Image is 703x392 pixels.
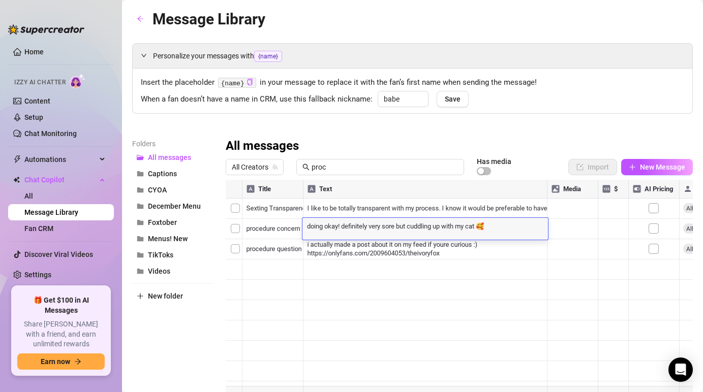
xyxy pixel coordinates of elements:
span: plus [137,292,144,300]
span: folder-open [137,154,144,161]
div: Personalize your messages with{name} [133,44,692,68]
span: {name} [254,51,282,62]
a: Content [24,97,50,105]
span: All messages [148,153,191,161]
span: folder [137,268,144,275]
button: Save [437,91,469,107]
h3: All messages [226,138,299,154]
span: Captions [148,170,177,178]
button: New Message [621,159,693,175]
button: Menus! New [132,231,213,247]
span: Insert the placeholder in your message to replace it with the fan’s first name when sending the m... [141,77,684,89]
span: expanded [141,52,147,58]
div: Open Intercom Messenger [668,357,693,382]
span: arrow-right [74,358,81,365]
span: Save [445,95,461,103]
span: folder [137,219,144,226]
article: Folders [132,138,213,149]
button: New folder [132,288,213,304]
span: 🎁 Get $100 in AI Messages [17,296,105,315]
article: Message Library [152,7,265,31]
span: New Message [640,163,685,171]
span: Earn now [41,357,70,366]
button: Foxtober [132,214,213,231]
button: TikToks [132,247,213,263]
a: All [24,192,33,200]
img: Chat Copilot [13,176,20,183]
a: Settings [24,271,51,279]
button: CYOA [132,182,213,198]
article: Has media [477,158,511,165]
span: TikToks [148,251,173,259]
span: December Menu [148,202,201,210]
span: All Creators [232,159,278,175]
span: Automations [24,151,97,168]
button: Import [568,159,617,175]
span: folder [137,251,144,258]
img: logo-BBDzfeDw.svg [8,24,84,35]
button: Videos [132,263,213,279]
span: Foxtober [148,218,177,226]
input: Search messages [312,161,458,173]
button: Captions [132,166,213,182]
a: Chat Monitoring [24,129,77,138]
span: Menus! New [148,235,188,243]
span: thunderbolt [13,155,21,164]
span: folder [137,170,144,177]
a: Discover Viral Videos [24,250,93,258]
span: Chat Copilot [24,172,97,188]
a: Setup [24,113,43,121]
a: Home [24,48,44,56]
span: folder [137,186,144,193]
span: plus [629,164,636,171]
button: Earn nowarrow-right [17,353,105,370]
span: New folder [148,292,183,300]
span: When a fan doesn’t have a name in CRM, use this fallback nickname: [141,93,373,106]
span: team [272,164,278,170]
span: Personalize your messages with [153,50,684,62]
img: AI Chatter [70,74,85,88]
span: copy [247,79,253,85]
button: Click to Copy [247,79,253,86]
button: All messages [132,149,213,166]
code: {name} [218,78,256,88]
span: Videos [148,267,170,275]
a: Fan CRM [24,224,53,233]
button: December Menu [132,198,213,214]
span: Share [PERSON_NAME] with a friend, and earn unlimited rewards [17,319,105,349]
span: Izzy AI Chatter [14,78,66,87]
textarea: doing okay! definitely very sore but cuddling up with my cat 🥰 [302,221,548,230]
span: folder [137,235,144,242]
span: CYOA [148,186,167,194]
span: search [302,164,310,171]
span: arrow-left [137,15,144,22]
a: Message Library [24,208,78,216]
span: folder [137,203,144,210]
